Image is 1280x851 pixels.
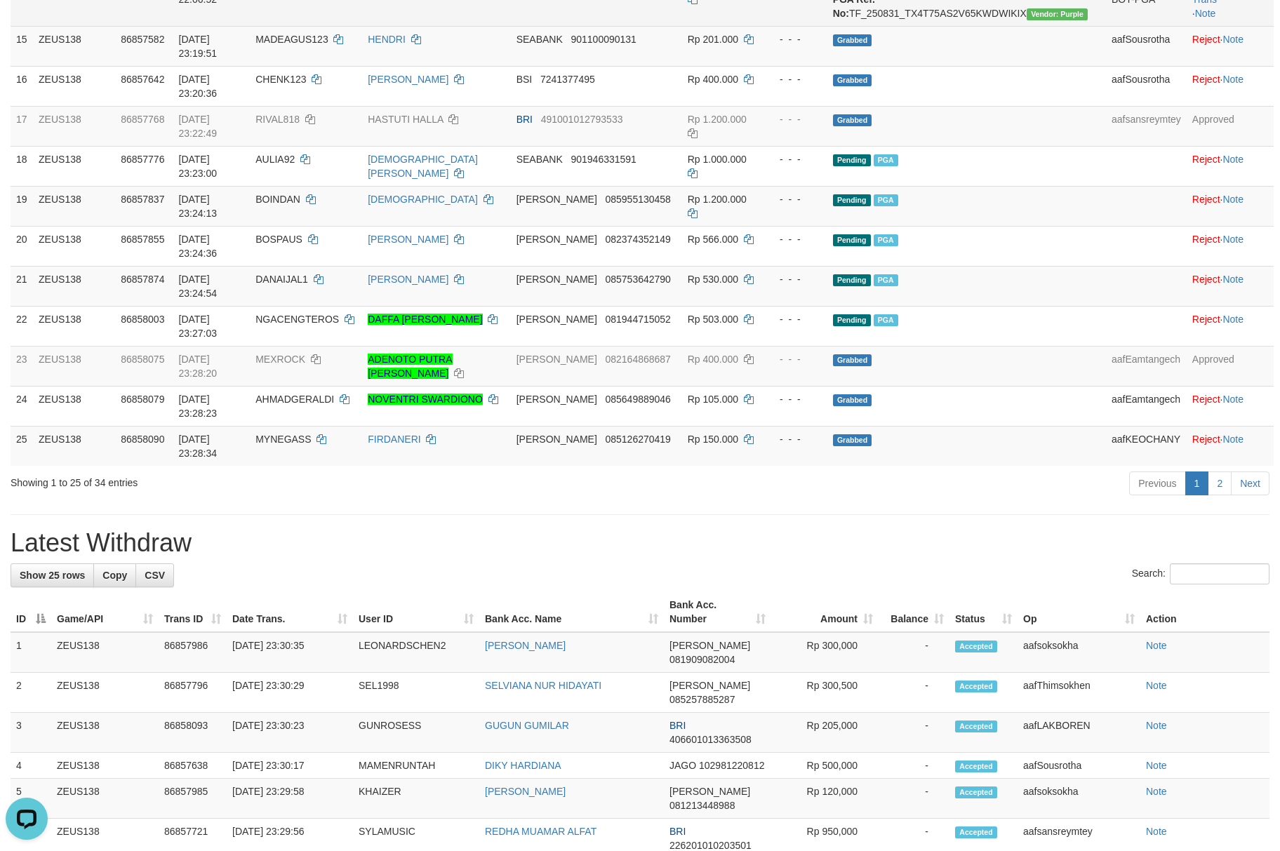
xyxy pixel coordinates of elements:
span: Copy 7241377495 to clipboard [540,74,595,85]
span: Copy 082374352149 to clipboard [605,234,670,245]
td: LEONARDSCHEN2 [353,632,479,673]
span: MYNEGASS [255,434,311,445]
span: BRI [516,114,533,125]
span: [PERSON_NAME] [516,234,597,245]
a: Note [1146,760,1167,771]
td: 2 [11,673,51,713]
td: 15 [11,26,33,66]
a: Reject [1192,434,1220,445]
span: Copy 081909082004 to clipboard [669,654,735,665]
span: Copy 102981220812 to clipboard [699,760,764,771]
a: Next [1231,471,1269,495]
td: 22 [11,306,33,346]
td: ZEUS138 [51,632,159,673]
td: 1 [11,632,51,673]
a: DIKY HARDIANA [485,760,561,771]
h1: Latest Withdraw [11,529,1269,557]
span: Copy 085649889046 to clipboard [605,394,670,405]
span: Grabbed [833,74,872,86]
th: User ID: activate to sort column ascending [353,592,479,632]
a: Note [1222,274,1244,285]
span: 86857837 [121,194,164,205]
span: JAGO [669,760,696,771]
div: - - - [768,152,822,166]
span: Rp 150.000 [688,434,738,445]
td: aafSousrotha [1106,66,1187,106]
span: Copy 085753642790 to clipboard [605,274,670,285]
label: Search: [1132,563,1269,584]
td: ZEUS138 [33,186,115,226]
td: Rp 205,000 [771,713,879,753]
a: Note [1195,8,1216,19]
th: Op: activate to sort column ascending [1018,592,1140,632]
span: Accepted [955,786,997,798]
td: aafSousrotha [1106,26,1187,66]
td: · [1187,26,1274,66]
span: [PERSON_NAME] [516,314,597,325]
span: Marked by aaftrukkakada [874,154,898,166]
span: BOINDAN [255,194,300,205]
td: ZEUS138 [33,426,115,466]
span: [DATE] 23:24:54 [179,274,218,299]
th: Bank Acc. Number: activate to sort column ascending [664,592,771,632]
td: ZEUS138 [33,346,115,386]
td: 86857796 [159,673,227,713]
span: Copy 491001012793533 to clipboard [541,114,623,125]
td: 21 [11,266,33,306]
td: 18 [11,146,33,186]
a: Note [1222,434,1244,445]
span: Copy 085955130458 to clipboard [605,194,670,205]
a: GUGUN GUMILAR [485,720,569,731]
th: Bank Acc. Name: activate to sort column ascending [479,592,664,632]
a: FIRDANERI [368,434,420,445]
span: Grabbed [833,434,872,446]
td: GUNROSESS [353,713,479,753]
td: Approved [1187,346,1274,386]
a: Reject [1192,74,1220,85]
a: Note [1222,74,1244,85]
span: BRI [669,826,686,837]
span: Pending [833,314,871,326]
th: Action [1140,592,1269,632]
a: ADENOTO PUTRA [PERSON_NAME] [368,354,452,379]
span: Accepted [955,826,997,838]
a: [PERSON_NAME] [368,234,448,245]
span: [DATE] 23:23:00 [179,154,218,179]
span: 86858079 [121,394,164,405]
a: Reject [1192,394,1220,405]
td: ZEUS138 [33,26,115,66]
span: [PERSON_NAME] [669,680,750,691]
td: KHAIZER [353,779,479,819]
span: Pending [833,234,871,246]
span: Rp 503.000 [688,314,738,325]
span: Marked by aafchomsokheang [874,194,898,206]
div: - - - [768,232,822,246]
td: 25 [11,426,33,466]
td: 20 [11,226,33,266]
span: Grabbed [833,354,872,366]
span: Rp 400.000 [688,354,738,365]
td: 86858093 [159,713,227,753]
span: Rp 1.000.000 [688,154,747,165]
td: ZEUS138 [33,266,115,306]
input: Search: [1170,563,1269,584]
td: Approved [1187,106,1274,146]
div: - - - [768,352,822,366]
td: - [879,713,949,753]
td: [DATE] 23:30:17 [227,753,353,779]
span: CSV [145,570,165,581]
th: Balance: activate to sort column ascending [879,592,949,632]
a: Note [1222,34,1244,45]
td: ZEUS138 [51,713,159,753]
a: [PERSON_NAME] [368,274,448,285]
td: 16 [11,66,33,106]
td: · [1187,146,1274,186]
a: [PERSON_NAME] [485,786,566,797]
td: 5 [11,779,51,819]
a: [DEMOGRAPHIC_DATA][PERSON_NAME] [368,154,478,179]
span: Grabbed [833,394,872,406]
span: NGACENGTEROS [255,314,339,325]
span: Rp 201.000 [688,34,738,45]
a: Show 25 rows [11,563,94,587]
span: DANAIJAL1 [255,274,308,285]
